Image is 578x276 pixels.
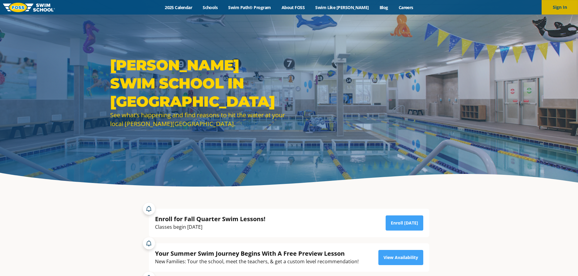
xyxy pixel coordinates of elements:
[110,111,286,128] div: See what’s happening and find reasons to hit the water at your local [PERSON_NAME][GEOGRAPHIC_DATA].
[155,258,359,266] div: New Families: Tour the school, meet the teachers, & get a custom level recommendation!
[160,5,198,10] a: 2025 Calendar
[310,5,374,10] a: Swim Like [PERSON_NAME]
[3,3,55,12] img: FOSS Swim School Logo
[110,56,286,111] h1: [PERSON_NAME] Swim School in [GEOGRAPHIC_DATA]
[374,5,393,10] a: Blog
[155,249,359,258] div: Your Summer Swim Journey Begins With A Free Preview Lesson
[223,5,276,10] a: Swim Path® Program
[198,5,223,10] a: Schools
[155,223,265,231] div: Classes begin [DATE]
[386,215,423,231] a: Enroll [DATE]
[393,5,418,10] a: Careers
[155,215,265,223] div: Enroll for Fall Quarter Swim Lessons!
[276,5,310,10] a: About FOSS
[378,250,423,265] a: View Availability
